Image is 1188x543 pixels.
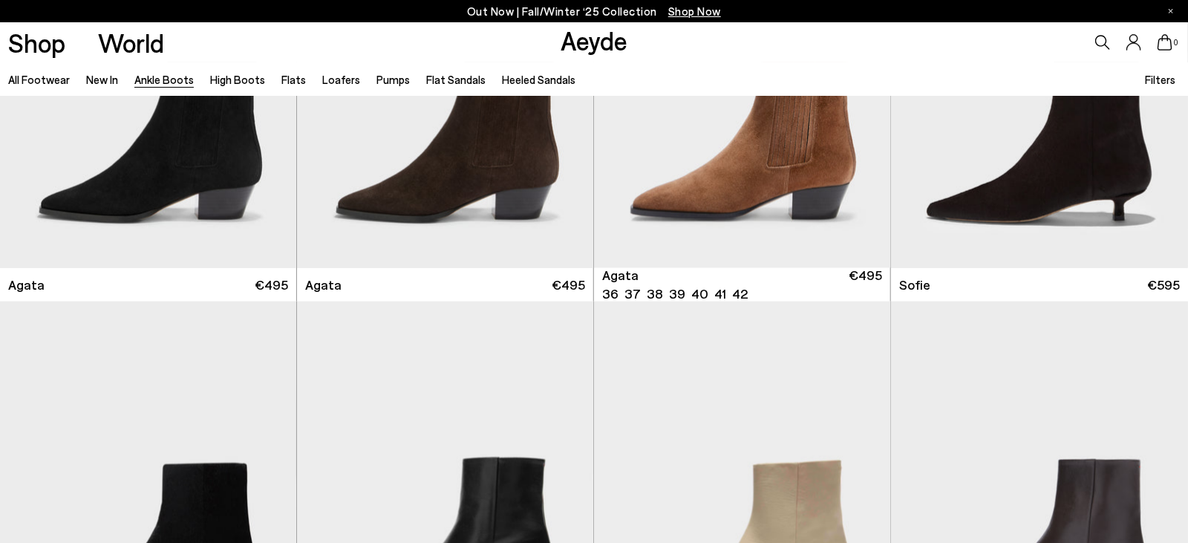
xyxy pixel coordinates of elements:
[322,73,360,86] a: Loafers
[377,73,411,86] a: Pumps
[8,30,65,56] a: Shop
[561,25,627,56] a: Aeyde
[503,73,576,86] a: Heeled Sandals
[8,73,70,86] a: All Footwear
[594,268,890,302] a: Agata 36 37 38 39 40 41 42 €495
[891,268,1188,302] a: Sofie €595
[552,276,585,294] span: €495
[691,284,708,303] li: 40
[134,73,194,86] a: Ankle Boots
[732,284,748,303] li: 42
[849,266,882,303] span: €495
[669,284,685,303] li: 39
[602,284,742,303] ul: variant
[1172,39,1180,47] span: 0
[624,284,641,303] li: 37
[647,284,663,303] li: 38
[668,4,721,18] span: Navigate to /collections/new-in
[467,2,721,21] p: Out Now | Fall/Winter ‘25 Collection
[305,276,342,294] span: Agata
[1158,34,1172,51] a: 0
[1147,276,1180,294] span: €595
[602,284,619,303] li: 36
[427,73,486,86] a: Flat Sandals
[86,73,118,86] a: New In
[899,276,930,294] span: Sofie
[1145,73,1175,86] span: Filters
[8,276,45,294] span: Agata
[98,30,164,56] a: World
[297,268,593,302] a: Agata €495
[281,73,306,86] a: Flats
[255,276,288,294] span: €495
[210,73,265,86] a: High Boots
[714,284,726,303] li: 41
[602,266,639,284] span: Agata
